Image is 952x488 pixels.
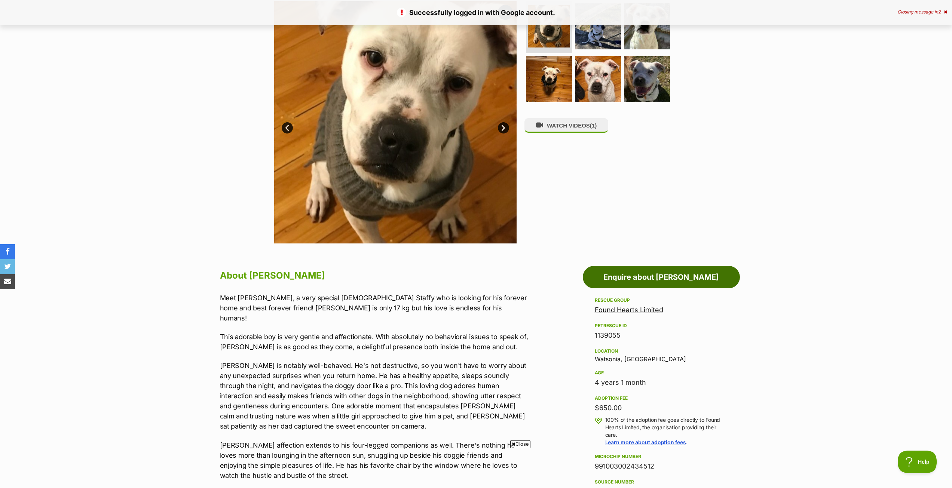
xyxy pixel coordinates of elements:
iframe: Advertisement [340,451,612,484]
img: Photo of Douglas [624,56,670,102]
p: Successfully logged in with Google account. [7,7,945,18]
p: 100% of the adoption fee goes directly to Found Hearts Limited, the organisation providing their ... [605,416,728,446]
a: Found Hearts Limited [595,306,663,314]
div: PetRescue ID [595,323,728,329]
div: Microchip number [595,454,728,460]
p: This adorable boy is very gentle and affectionate. With absolutely no behavioral issues to speak ... [220,332,529,352]
a: Prev [282,122,293,133]
a: Learn more about adoption fees [605,439,686,445]
button: WATCH VIDEOS(1) [524,118,608,133]
div: Adoption fee [595,395,728,401]
span: Close [510,440,530,448]
div: Watsonia, [GEOGRAPHIC_DATA] [595,347,728,362]
div: Rescue group [595,297,728,303]
div: 991003002434512 [595,461,728,472]
img: Photo of Douglas [274,1,517,243]
div: $650.00 [595,403,728,413]
div: 4 years 1 month [595,377,728,388]
p: Meet [PERSON_NAME], a very special [DEMOGRAPHIC_DATA] Staffy who is looking for his forever home ... [220,293,529,323]
img: Photo of Douglas [624,3,670,49]
a: Enquire about [PERSON_NAME] [583,266,740,288]
img: Photo of Douglas [575,3,621,49]
img: adc.png [267,0,272,6]
img: Photo of Douglas [528,5,570,47]
div: 1139055 [595,330,728,341]
p: [PERSON_NAME] affection extends to his four-legged companions as well. There's nothing he loves m... [220,440,529,481]
a: Next [498,122,509,133]
span: (1) [590,122,597,129]
div: Location [595,348,728,354]
div: Source number [595,479,728,485]
div: Age [595,370,728,376]
iframe: Help Scout Beacon - Open [898,451,937,473]
span: 2 [938,9,941,15]
img: Photo of Douglas [526,56,572,102]
div: Closing message in [897,9,947,15]
img: Photo of Douglas [575,56,621,102]
p: [PERSON_NAME] is notably well-behaved. He's not destructive, so you won't have to worry about any... [220,360,529,431]
h2: About [PERSON_NAME] [220,267,529,284]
